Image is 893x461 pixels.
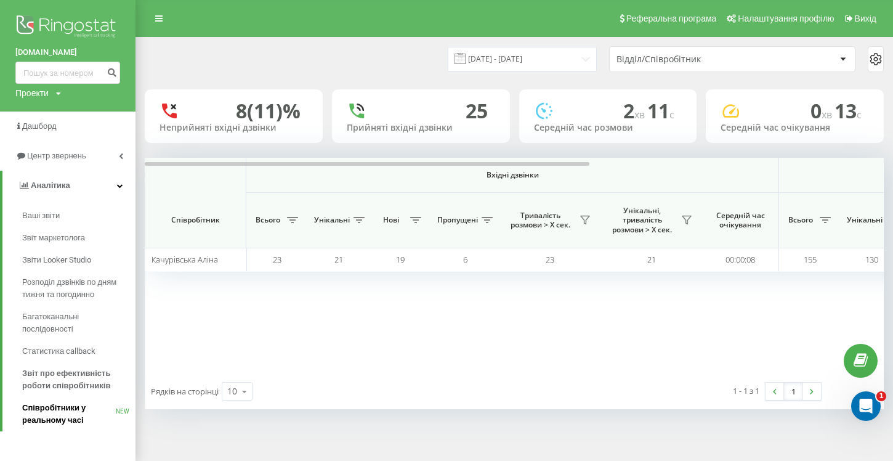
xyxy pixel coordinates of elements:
[647,97,674,124] span: 11
[876,391,886,401] span: 1
[347,123,495,133] div: Прийняті вхідні дзвінки
[855,14,876,23] span: Вихід
[22,210,60,222] span: Ваші звіти
[334,254,343,265] span: 21
[314,215,350,225] span: Унікальні
[463,254,467,265] span: 6
[616,54,764,65] div: Відділ/Співробітник
[810,97,834,124] span: 0
[857,108,862,121] span: c
[31,181,70,190] span: Аналiтика
[22,340,135,362] a: Статистика callback
[466,99,488,123] div: 25
[227,385,237,398] div: 10
[22,121,57,131] span: Дашборд
[738,14,834,23] span: Налаштування профілю
[278,170,746,180] span: Вхідні дзвінки
[634,108,647,121] span: хв
[865,254,878,265] span: 130
[396,254,405,265] span: 19
[155,215,235,225] span: Співробітник
[22,367,129,392] span: Звіт про ефективність роботи співробітників
[847,215,883,225] span: Унікальні
[733,385,759,397] div: 1 - 1 з 1
[804,254,817,265] span: 155
[22,402,116,426] span: Співробітники у реальному часі
[22,227,135,249] a: Звіт маркетолога
[22,254,91,266] span: Звіти Looker Studio
[160,123,308,133] div: Неприйняті вхідні дзвінки
[607,206,677,235] span: Унікальні, тривалість розмови > Х сек.
[711,211,769,230] span: Середній час очікування
[702,248,779,272] td: 00:00:08
[22,232,85,244] span: Звіт маркетолога
[22,271,135,306] a: Розподіл дзвінків по дням тижня та погодинно
[273,254,281,265] span: 23
[27,151,86,160] span: Центр звернень
[22,397,135,431] a: Співробітники у реальному часіNEW
[253,215,283,225] span: Всього
[534,123,682,133] div: Середній час розмови
[376,215,406,225] span: Нові
[505,211,576,230] span: Тривалість розмови > Х сек.
[2,171,135,200] a: Аналiтика
[822,108,834,121] span: хв
[22,362,135,397] a: Звіт про ефективність роботи співробітників
[626,14,717,23] span: Реферальна програма
[784,383,802,400] a: 1
[152,254,218,265] span: Качурівська Аліна
[236,99,301,123] div: 8 (11)%
[669,108,674,121] span: c
[15,62,120,84] input: Пошук за номером
[851,391,881,421] iframe: Intercom live chat
[721,123,869,133] div: Середній час очікування
[437,215,478,225] span: Пропущені
[834,97,862,124] span: 13
[785,215,816,225] span: Всього
[15,46,120,59] a: [DOMAIN_NAME]
[546,254,554,265] span: 23
[623,97,647,124] span: 2
[22,276,129,301] span: Розподіл дзвінків по дням тижня та погодинно
[15,87,49,99] div: Проекти
[15,12,120,43] img: Ringostat logo
[22,311,129,335] span: Багатоканальні послідовності
[647,254,656,265] span: 21
[22,345,95,357] span: Статистика callback
[22,306,135,340] a: Багатоканальні послідовності
[151,386,219,397] span: Рядків на сторінці
[22,205,135,227] a: Ваші звіти
[22,249,135,271] a: Звіти Looker Studio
